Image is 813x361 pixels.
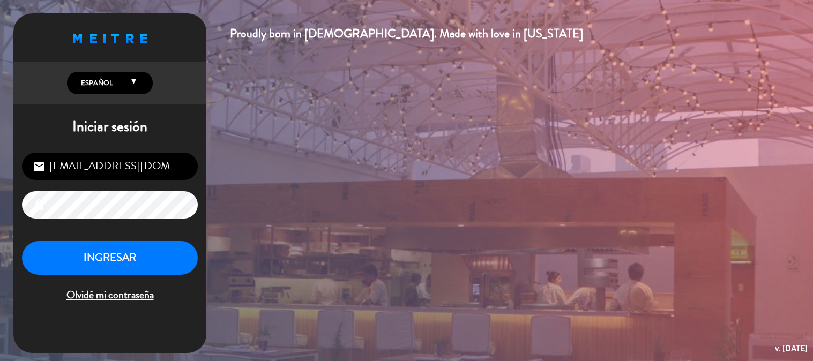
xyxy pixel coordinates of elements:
div: v. [DATE] [775,341,808,356]
span: Olvidé mi contraseña [22,287,198,304]
h1: Iniciar sesión [13,118,206,136]
i: lock [33,199,46,212]
input: Correo Electrónico [22,153,198,180]
i: email [33,160,46,173]
button: INGRESAR [22,241,198,275]
span: Español [78,78,113,88]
